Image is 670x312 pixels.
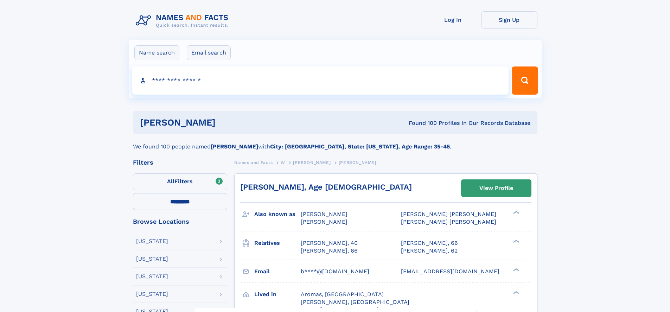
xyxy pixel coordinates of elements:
[293,160,331,165] span: [PERSON_NAME]
[339,160,376,165] span: [PERSON_NAME]
[136,291,168,297] div: [US_STATE]
[511,267,520,272] div: ❯
[140,118,312,127] h1: [PERSON_NAME]
[254,237,301,249] h3: Relatives
[301,211,347,217] span: [PERSON_NAME]
[136,238,168,244] div: [US_STATE]
[301,247,358,255] a: [PERSON_NAME], 66
[461,180,531,197] a: View Profile
[133,134,537,151] div: We found 100 people named with .
[401,247,458,255] a: [PERSON_NAME], 62
[134,45,179,60] label: Name search
[511,210,520,215] div: ❯
[312,119,530,127] div: Found 100 Profiles In Our Records Database
[511,290,520,295] div: ❯
[136,274,168,279] div: [US_STATE]
[281,160,285,165] span: W
[254,266,301,278] h3: Email
[301,299,409,305] span: [PERSON_NAME], [GEOGRAPHIC_DATA]
[133,173,227,190] label: Filters
[187,45,231,60] label: Email search
[401,268,499,275] span: [EMAIL_ADDRESS][DOMAIN_NAME]
[211,143,258,150] b: [PERSON_NAME]
[254,208,301,220] h3: Also known as
[481,11,537,28] a: Sign Up
[136,256,168,262] div: [US_STATE]
[281,158,285,167] a: W
[479,180,513,196] div: View Profile
[301,291,384,298] span: Aromas, [GEOGRAPHIC_DATA]
[425,11,481,28] a: Log In
[293,158,331,167] a: [PERSON_NAME]
[512,66,538,95] button: Search Button
[270,143,450,150] b: City: [GEOGRAPHIC_DATA], State: [US_STATE], Age Range: 35-45
[133,11,234,30] img: Logo Names and Facts
[301,218,347,225] span: [PERSON_NAME]
[234,158,273,167] a: Names and Facts
[254,288,301,300] h3: Lived in
[301,239,358,247] a: [PERSON_NAME], 40
[401,239,458,247] a: [PERSON_NAME], 66
[133,159,227,166] div: Filters
[167,178,174,185] span: All
[401,211,496,217] span: [PERSON_NAME] [PERSON_NAME]
[133,218,227,225] div: Browse Locations
[401,218,496,225] span: [PERSON_NAME] [PERSON_NAME]
[511,239,520,243] div: ❯
[240,183,412,191] a: [PERSON_NAME], Age [DEMOGRAPHIC_DATA]
[132,66,509,95] input: search input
